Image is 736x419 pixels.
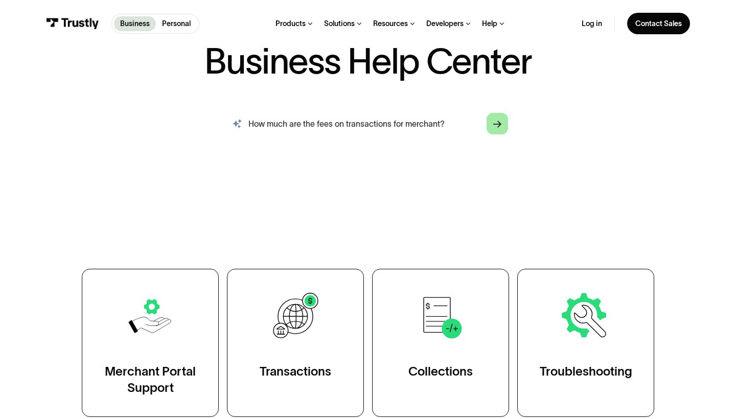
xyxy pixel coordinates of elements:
div: Help [482,19,497,28]
h1: Business Help Center [204,43,532,79]
a: Transactions [227,269,364,417]
div: Products [275,19,306,28]
img: Trustly Logo [46,18,99,29]
a: Collections [372,269,509,417]
div: Contact Sales [635,19,682,28]
a: Business [114,16,156,31]
div: Resources [373,19,408,28]
div: Collections [408,363,473,380]
div: Transactions [260,363,331,380]
div: Merchant Portal Support [103,363,198,396]
p: Personal [162,18,191,29]
p: Business [120,18,150,29]
div: Developers [426,19,464,28]
a: Contact Sales [627,13,690,34]
a: Log in [582,19,602,28]
a: Merchant Portal Support [82,269,219,417]
a: Personal [156,16,197,31]
div: Troubleshooting [540,363,632,380]
input: search [220,107,516,140]
a: Troubleshooting [517,269,654,417]
div: Solutions [324,19,355,28]
form: Search [220,107,516,140]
